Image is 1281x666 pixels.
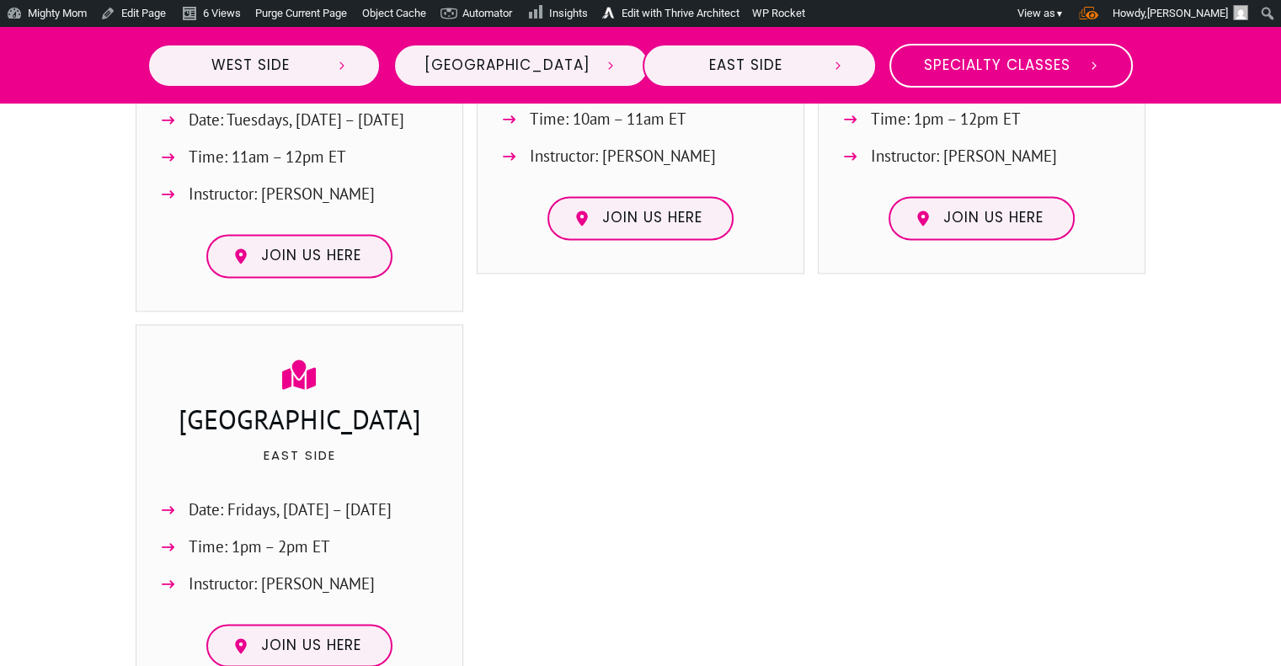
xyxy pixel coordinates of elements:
span: [GEOGRAPHIC_DATA] [424,56,590,75]
span: Join us here [602,209,702,227]
span: Insights [549,7,588,19]
span: West Side [179,56,322,75]
span: [PERSON_NAME] [1147,7,1228,19]
p: East Side [153,445,446,487]
span: Date: Fridays, [DATE] – [DATE] [189,496,392,524]
span: Time: 11am – 12pm ET [189,143,346,171]
span: Join us here [261,637,361,655]
span: Time: 10am – 11am ET [530,105,686,133]
span: Join us here [943,209,1043,227]
a: Specialty Classes [889,44,1134,88]
span: Date: Tuesdays, [DATE] – [DATE] [189,106,404,134]
span: Join us here [261,247,361,265]
h3: [GEOGRAPHIC_DATA] [153,401,446,443]
span: Specialty Classes [921,56,1075,75]
span: Time: 1pm – 2pm ET [189,533,330,561]
a: West Side [147,44,381,88]
span: Instructor: [PERSON_NAME] [189,180,375,208]
a: Join us here [206,234,392,278]
span: East Side [674,56,818,75]
a: East Side [643,44,877,88]
span: Instructor: [PERSON_NAME] [530,142,716,170]
a: Join us here [889,196,1075,240]
a: Join us here [547,196,734,240]
a: [GEOGRAPHIC_DATA] [393,44,649,88]
span: Instructor: [PERSON_NAME] [871,142,1057,170]
span: Time: 1pm – 12pm ET [871,105,1021,133]
span: ▼ [1055,8,1064,19]
span: Instructor: [PERSON_NAME] [189,570,375,598]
